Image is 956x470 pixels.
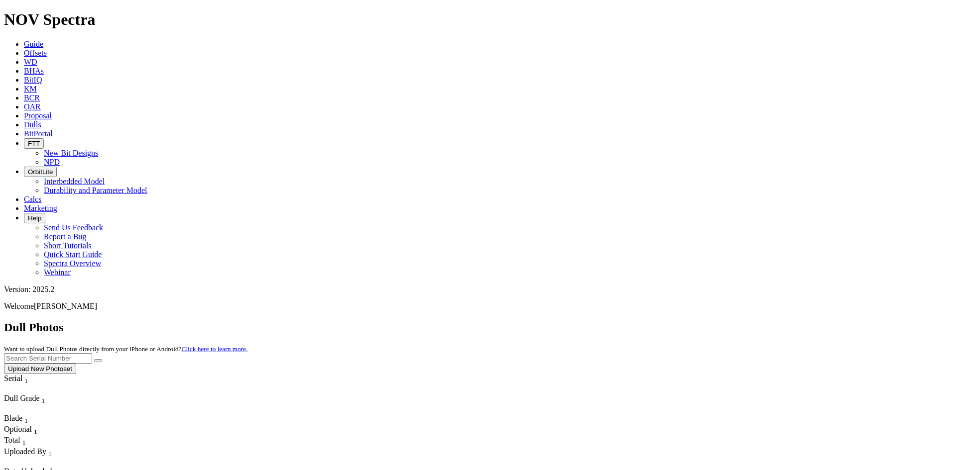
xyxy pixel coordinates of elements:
[4,374,22,382] span: Serial
[34,425,37,433] span: Sort None
[4,374,46,394] div: Sort None
[24,417,28,424] sub: 1
[24,374,28,382] span: Sort None
[44,250,102,259] a: Quick Start Guide
[4,436,20,444] span: Total
[22,436,26,444] span: Sort None
[24,85,37,93] a: KM
[4,414,39,425] div: Blade Sort None
[4,394,74,405] div: Dull Grade Sort None
[4,414,22,422] span: Blade
[4,353,92,364] input: Search Serial Number
[4,447,98,458] div: Uploaded By Sort None
[4,302,952,311] p: Welcome
[4,436,39,447] div: Sort None
[24,204,57,212] a: Marketing
[24,58,37,66] a: WD
[4,10,952,29] h1: NOV Spectra
[4,394,40,402] span: Dull Grade
[4,285,952,294] div: Version: 2025.2
[44,232,86,241] a: Report a Bug
[28,214,41,222] span: Help
[24,120,41,129] a: Dulls
[4,458,98,467] div: Column Menu
[4,425,39,436] div: Optional Sort None
[44,259,101,268] a: Spectra Overview
[4,436,39,447] div: Total Sort None
[4,405,74,414] div: Column Menu
[24,40,43,48] a: Guide
[34,302,97,310] span: [PERSON_NAME]
[24,138,44,149] button: FTT
[24,111,52,120] a: Proposal
[24,213,45,223] button: Help
[44,186,147,194] a: Durability and Parameter Model
[4,425,32,433] span: Optional
[24,167,57,177] button: OrbitLite
[4,364,76,374] button: Upload New Photoset
[4,374,46,385] div: Serial Sort None
[44,149,98,157] a: New Bit Designs
[4,385,46,394] div: Column Menu
[48,447,52,456] span: Sort None
[24,94,40,102] a: BCR
[4,447,98,467] div: Sort None
[24,102,41,111] a: OAR
[28,168,53,176] span: OrbitLite
[44,241,92,250] a: Short Tutorials
[24,76,42,84] a: BitIQ
[4,425,39,436] div: Sort None
[24,414,28,422] span: Sort None
[44,158,60,166] a: NPD
[42,394,45,402] span: Sort None
[24,67,44,75] a: BHAs
[4,447,46,456] span: Uploaded By
[24,377,28,384] sub: 1
[182,345,248,353] a: Click here to learn more.
[22,439,26,447] sub: 1
[44,177,105,186] a: Interbedded Model
[24,195,42,203] a: Calcs
[4,414,39,425] div: Sort None
[44,223,103,232] a: Send Us Feedback
[4,394,74,414] div: Sort None
[42,397,45,404] sub: 1
[34,428,37,435] sub: 1
[4,345,247,353] small: Want to upload Dull Photos directly from your iPhone or Android?
[28,140,40,147] span: FTT
[48,450,52,458] sub: 1
[4,321,952,334] h2: Dull Photos
[44,268,71,277] a: Webinar
[24,49,47,57] a: Offsets
[24,129,53,138] a: BitPortal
